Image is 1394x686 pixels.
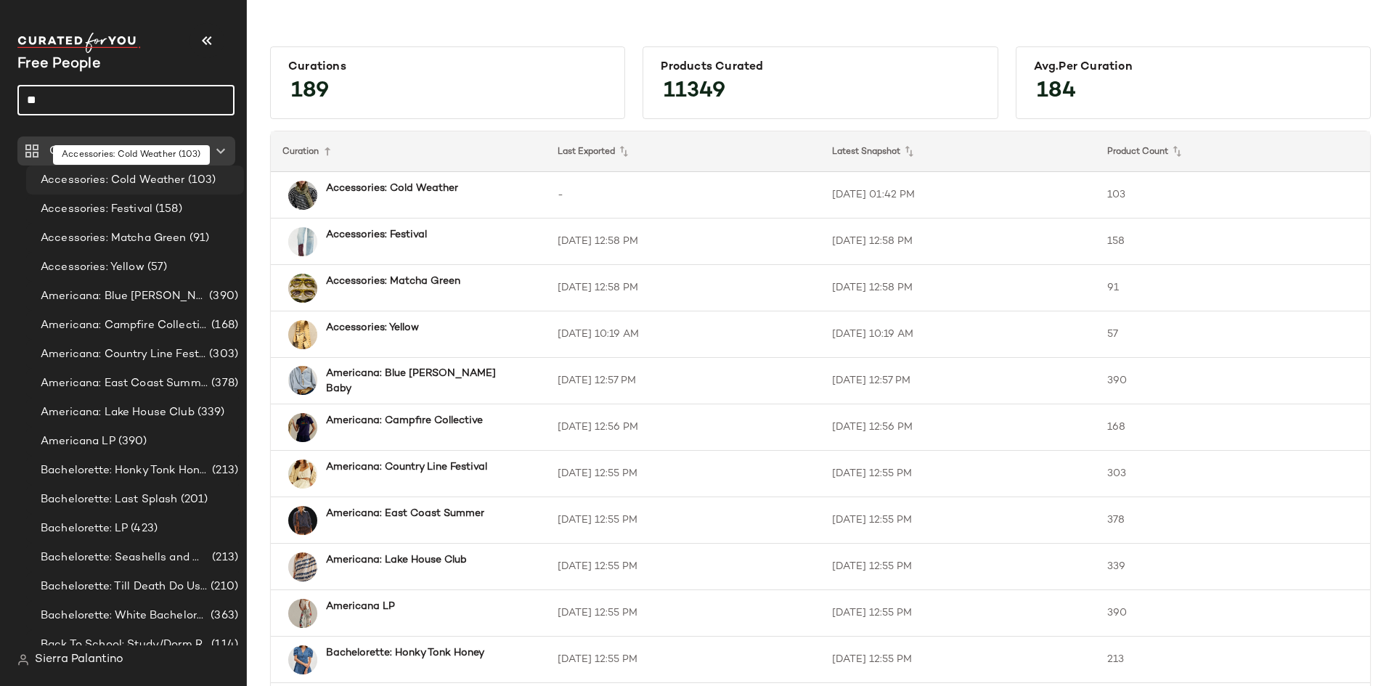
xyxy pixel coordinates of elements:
span: Accessories: Matcha Green [41,230,187,247]
span: (363) [208,608,238,624]
td: [DATE] 10:19 AM [546,311,821,358]
span: (378) [208,375,238,392]
span: (423) [128,520,158,537]
b: Americana: Campfire Collective [326,413,483,428]
td: [DATE] 12:55 PM [546,637,821,683]
span: Bachelorette: Till Death Do Us Party [41,579,208,595]
span: Americana: Lake House Club [41,404,195,421]
td: 303 [1096,451,1371,497]
td: 378 [1096,497,1371,544]
span: Accessories: Cold Weather [41,172,185,189]
div: Avg.per Curation [1034,60,1353,74]
td: 57 [1096,311,1371,358]
td: 158 [1096,219,1371,265]
span: Americana: East Coast Summer [41,375,208,392]
td: [DATE] 12:55 PM [820,497,1096,544]
span: (390) [206,288,238,305]
th: Product Count [1096,131,1371,172]
td: 213 [1096,637,1371,683]
td: 103 [1096,172,1371,219]
th: Curation [271,131,546,172]
span: (303) [206,346,238,363]
td: 91 [1096,265,1371,311]
span: 184 [1022,65,1091,118]
span: Bachelorette: White Bachelorette Outfits [41,608,208,624]
span: Sierra Palantino [35,651,123,669]
td: - [546,172,821,219]
b: Bachelorette: Honky Tonk Honey [326,645,484,661]
span: Americana: Campfire Collective [41,317,208,334]
span: Americana: Country Line Festival [41,346,206,363]
td: [DATE] 12:55 PM [546,590,821,637]
span: (210) [208,579,238,595]
img: svg%3e [17,654,29,666]
td: [DATE] 12:55 PM [820,590,1096,637]
div: Curations [288,60,607,74]
b: Americana: Blue [PERSON_NAME] Baby [326,366,520,396]
span: (339) [195,404,225,421]
b: Americana: Country Line Festival [326,460,487,475]
td: [DATE] 12:58 PM [820,219,1096,265]
span: (158) [152,201,182,218]
span: Americana LP [41,433,115,450]
span: Curations [49,143,102,160]
td: [DATE] 12:58 PM [546,219,821,265]
td: [DATE] 12:56 PM [546,404,821,451]
b: Accessories: Matcha Green [326,274,460,289]
span: Current Company Name [17,57,101,72]
span: (114) [208,637,238,653]
td: 390 [1096,358,1371,404]
td: [DATE] 12:55 PM [820,451,1096,497]
span: (91) [187,230,210,247]
span: (213) [209,462,238,479]
td: 168 [1096,404,1371,451]
b: Accessories: Cold Weather [326,181,458,196]
span: Bachelorette: LP [41,520,128,537]
span: (390) [115,433,147,450]
span: (103) [185,172,216,189]
span: Bachelorette: Last Splash [41,491,178,508]
td: [DATE] 12:57 PM [820,358,1096,404]
span: Bachelorette: Honky Tonk Honey [41,462,209,479]
span: Accessories: Festival [41,201,152,218]
td: [DATE] 01:42 PM [820,172,1096,219]
td: [DATE] 12:55 PM [546,544,821,590]
b: Accessories: Festival [326,227,427,242]
span: Americana: Blue [PERSON_NAME] Baby [41,288,206,305]
td: [DATE] 12:55 PM [820,544,1096,590]
span: (201) [178,491,208,508]
td: [DATE] 12:57 PM [546,358,821,404]
td: 390 [1096,590,1371,637]
td: 339 [1096,544,1371,590]
span: 11349 [649,65,740,118]
b: Americana LP [326,599,395,614]
td: [DATE] 12:56 PM [820,404,1096,451]
td: [DATE] 10:19 AM [820,311,1096,358]
span: (57) [144,259,168,276]
span: Back To School: Study/Dorm Room Essentials [41,637,208,653]
span: (213) [209,550,238,566]
img: cfy_white_logo.C9jOOHJF.svg [17,33,141,53]
b: Americana: East Coast Summer [326,506,484,521]
td: [DATE] 12:55 PM [546,497,821,544]
td: [DATE] 12:58 PM [546,265,821,311]
th: Last Exported [546,131,821,172]
b: Americana: Lake House Club [326,552,467,568]
span: 189 [277,65,343,118]
span: (168) [208,317,238,334]
td: [DATE] 12:55 PM [546,451,821,497]
b: Accessories: Yellow [326,320,419,335]
td: [DATE] 12:58 PM [820,265,1096,311]
span: Accessories: Yellow [41,259,144,276]
div: Products Curated [661,60,979,74]
td: [DATE] 12:55 PM [820,637,1096,683]
span: Bachelorette: Seashells and Wedding Bells [41,550,209,566]
th: Latest Snapshot [820,131,1096,172]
